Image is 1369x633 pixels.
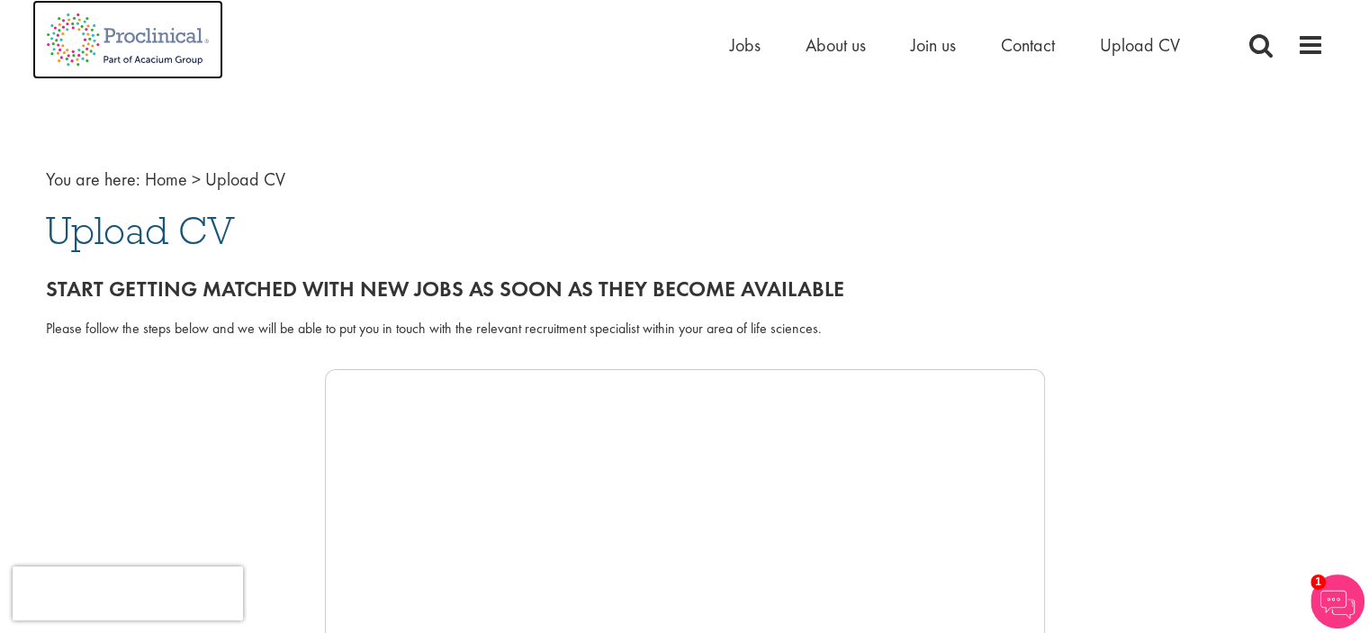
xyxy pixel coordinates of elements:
a: Contact [1001,33,1055,57]
a: Jobs [730,33,761,57]
span: You are here: [46,167,140,191]
iframe: reCAPTCHA [13,566,243,620]
a: About us [806,33,866,57]
h2: Start getting matched with new jobs as soon as they become available [46,277,1324,301]
span: > [192,167,201,191]
div: Please follow the steps below and we will be able to put you in touch with the relevant recruitme... [46,319,1324,339]
span: Upload CV [46,206,235,255]
a: Upload CV [1100,33,1180,57]
span: 1 [1310,574,1326,590]
a: Join us [911,33,956,57]
img: Chatbot [1310,574,1364,628]
span: Upload CV [205,167,285,191]
a: breadcrumb link [145,167,187,191]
